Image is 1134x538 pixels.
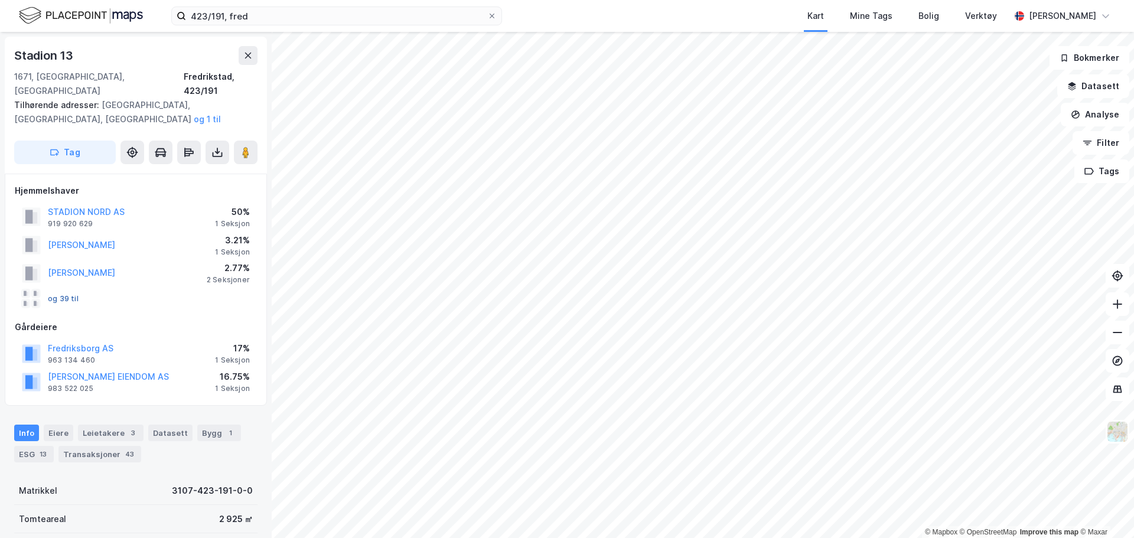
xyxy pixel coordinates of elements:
[215,205,250,219] div: 50%
[215,341,250,356] div: 17%
[14,46,76,65] div: Stadion 13
[14,70,184,98] div: 1671, [GEOGRAPHIC_DATA], [GEOGRAPHIC_DATA]
[1075,481,1134,538] iframe: Chat Widget
[184,70,258,98] div: Fredrikstad, 423/191
[14,446,54,462] div: ESG
[1050,46,1129,70] button: Bokmerker
[224,427,236,439] div: 1
[37,448,49,460] div: 13
[123,448,136,460] div: 43
[215,356,250,365] div: 1 Seksjon
[1106,420,1129,443] img: Z
[1029,9,1096,23] div: [PERSON_NAME]
[219,512,253,526] div: 2 925 ㎡
[215,370,250,384] div: 16.75%
[186,7,487,25] input: Søk på adresse, matrikkel, gårdeiere, leietakere eller personer
[48,219,93,229] div: 919 920 629
[14,141,116,164] button: Tag
[207,275,250,285] div: 2 Seksjoner
[1057,74,1129,98] button: Datasett
[197,425,241,441] div: Bygg
[127,427,139,439] div: 3
[1074,159,1129,183] button: Tags
[15,184,257,198] div: Hjemmelshaver
[15,320,257,334] div: Gårdeiere
[918,9,939,23] div: Bolig
[215,384,250,393] div: 1 Seksjon
[207,261,250,275] div: 2.77%
[1073,131,1129,155] button: Filter
[48,356,95,365] div: 963 134 460
[14,98,248,126] div: [GEOGRAPHIC_DATA], [GEOGRAPHIC_DATA], [GEOGRAPHIC_DATA]
[965,9,997,23] div: Verktøy
[14,100,102,110] span: Tilhørende adresser:
[925,528,957,536] a: Mapbox
[44,425,73,441] div: Eiere
[850,9,892,23] div: Mine Tags
[215,247,250,257] div: 1 Seksjon
[14,425,39,441] div: Info
[48,384,93,393] div: 983 522 025
[1020,528,1078,536] a: Improve this map
[215,233,250,247] div: 3.21%
[1061,103,1129,126] button: Analyse
[215,219,250,229] div: 1 Seksjon
[148,425,193,441] div: Datasett
[58,446,141,462] div: Transaksjoner
[19,484,57,498] div: Matrikkel
[19,5,143,26] img: logo.f888ab2527a4732fd821a326f86c7f29.svg
[807,9,824,23] div: Kart
[78,425,144,441] div: Leietakere
[19,512,66,526] div: Tomteareal
[172,484,253,498] div: 3107-423-191-0-0
[960,528,1017,536] a: OpenStreetMap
